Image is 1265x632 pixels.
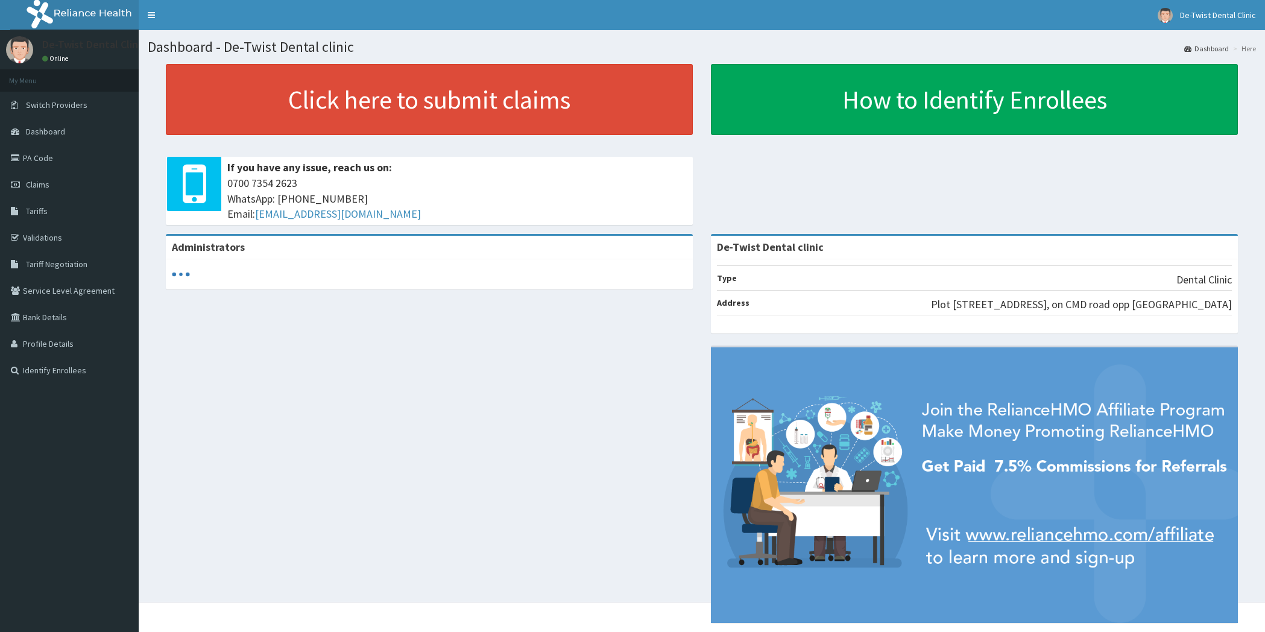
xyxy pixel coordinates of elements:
b: Address [717,297,749,308]
span: Switch Providers [26,100,87,110]
img: User Image [6,36,33,63]
a: Click here to submit claims [166,64,693,135]
a: Online [42,54,71,63]
span: Tariffs [26,206,48,216]
span: De-Twist Dental Clinic [1180,10,1256,21]
p: Dental Clinic [1176,272,1232,288]
img: provider-team-banner.png [711,347,1238,623]
span: Dashboard [26,126,65,137]
a: How to Identify Enrollees [711,64,1238,135]
svg: audio-loading [172,265,190,283]
h1: Dashboard - De-Twist Dental clinic [148,39,1256,55]
span: 0700 7354 2623 WhatsApp: [PHONE_NUMBER] Email: [227,175,687,222]
li: Here [1230,43,1256,54]
p: Plot [STREET_ADDRESS], on CMD road opp [GEOGRAPHIC_DATA] [931,297,1232,312]
span: Tariff Negotiation [26,259,87,270]
b: Type [717,273,737,283]
p: De-Twist Dental Clinic [42,39,146,50]
strong: De-Twist Dental clinic [717,240,824,254]
b: If you have any issue, reach us on: [227,160,392,174]
img: User Image [1158,8,1173,23]
b: Administrators [172,240,245,254]
span: Claims [26,179,49,190]
a: Dashboard [1184,43,1229,54]
a: [EMAIL_ADDRESS][DOMAIN_NAME] [255,207,421,221]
